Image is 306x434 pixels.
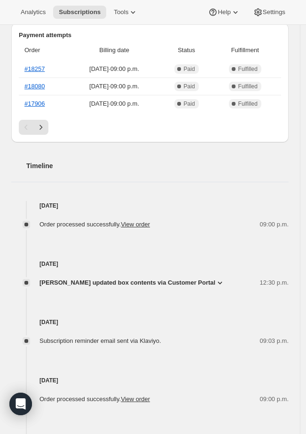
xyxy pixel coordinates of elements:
[24,100,45,107] a: #17906
[263,8,285,16] span: Settings
[238,100,258,108] span: Fulfilled
[39,278,215,287] span: [PERSON_NAME] updated box contents via Customer Portal
[39,337,161,344] span: Subscription reminder email sent via Klaviyo.
[218,8,230,16] span: Help
[260,395,289,404] span: 09:00 p.m.
[9,393,32,415] div: Open Intercom Messenger
[71,99,158,108] span: [DATE] · 09:00 p.m.
[11,201,289,210] h4: [DATE]
[26,161,289,170] h2: Timeline
[71,82,158,91] span: [DATE] · 09:00 p.m.
[39,221,150,228] span: Order processed successfully.
[114,8,128,16] span: Tools
[11,318,289,327] h4: [DATE]
[53,6,106,19] button: Subscriptions
[260,278,289,287] span: 12:30 p.m.
[11,376,289,385] h4: [DATE]
[184,100,195,108] span: Paid
[248,6,291,19] button: Settings
[108,6,143,19] button: Tools
[184,65,195,73] span: Paid
[71,64,158,74] span: [DATE] · 09:00 p.m.
[121,221,150,228] a: View order
[215,46,275,55] span: Fulfillment
[164,46,209,55] span: Status
[15,6,51,19] button: Analytics
[19,40,68,61] th: Order
[39,278,225,287] button: [PERSON_NAME] updated box contents via Customer Portal
[11,259,289,269] h4: [DATE]
[238,65,258,73] span: Fulfilled
[184,83,195,90] span: Paid
[238,83,258,90] span: Fulfilled
[71,46,158,55] span: Billing date
[21,8,46,16] span: Analytics
[260,336,289,346] span: 09:03 p.m.
[24,65,45,72] a: #18257
[39,395,150,403] span: Order processed successfully.
[24,83,45,90] a: #18080
[19,31,281,40] h2: Payment attempts
[19,120,281,135] nav: Pagination
[59,8,101,16] span: Subscriptions
[33,120,48,135] button: Next
[203,6,245,19] button: Help
[260,220,289,229] span: 09:00 p.m.
[121,395,150,403] a: View order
